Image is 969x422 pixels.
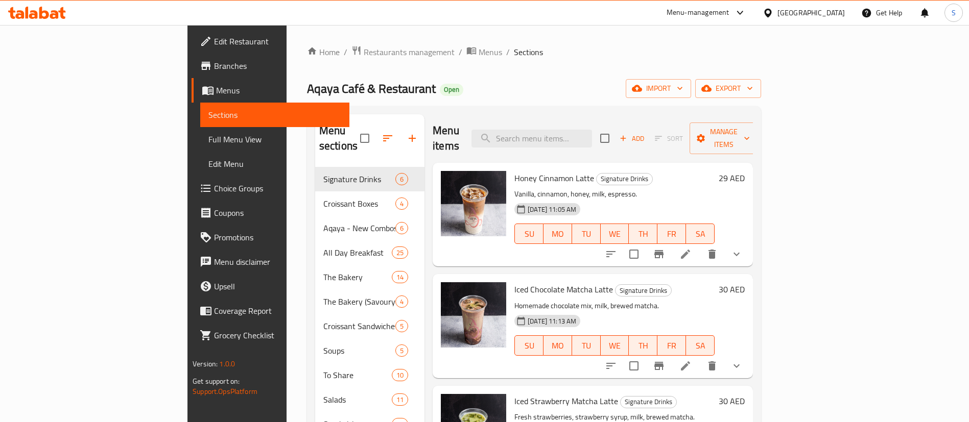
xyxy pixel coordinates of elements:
[392,271,408,283] div: items
[395,197,408,210] div: items
[392,369,408,381] div: items
[396,199,408,209] span: 4
[193,357,218,370] span: Version:
[601,224,629,244] button: WE
[214,305,341,317] span: Coverage Report
[392,248,408,258] span: 25
[514,46,543,58] span: Sections
[952,7,956,18] span: S
[323,246,392,259] span: All Day Breakfast
[323,295,395,308] div: The Bakery (Savoury)
[392,246,408,259] div: items
[396,346,408,356] span: 5
[440,85,463,94] span: Open
[471,130,592,147] input: search
[214,329,341,341] span: Grocery Checklist
[375,126,400,151] span: Sort sections
[315,240,424,265] div: All Day Breakfast25
[647,242,671,266] button: Branch-specific-item
[648,131,690,146] span: Select section first
[605,227,625,241] span: WE
[506,46,510,58] li: /
[400,126,424,151] button: Add section
[351,45,455,59] a: Restaurants management
[200,127,349,152] a: Full Menu View
[192,78,349,103] a: Menus
[548,338,568,353] span: MO
[700,242,724,266] button: delete
[214,60,341,72] span: Branches
[524,205,580,214] span: [DATE] 11:05 AM
[623,355,645,377] span: Select to update
[623,243,645,265] span: Select to update
[599,354,623,378] button: sort-choices
[690,338,711,353] span: SA
[620,396,677,408] div: Signature Drinks
[466,45,502,59] a: Menus
[396,175,408,184] span: 6
[543,224,572,244] button: MO
[200,103,349,127] a: Sections
[315,387,424,412] div: Salads11
[647,354,671,378] button: Branch-specific-item
[392,272,408,282] span: 14
[596,173,653,185] div: Signature Drinks
[594,128,616,149] span: Select section
[679,360,692,372] a: Edit menu item
[315,167,424,191] div: Signature Drinks6
[192,250,349,274] a: Menu disclaimer
[323,173,395,185] div: Signature Drinks
[193,375,240,388] span: Get support on:
[192,176,349,201] a: Choice Groups
[629,224,657,244] button: TH
[192,274,349,299] a: Upsell
[719,282,745,296] h6: 30 AED
[679,248,692,260] a: Edit menu item
[514,224,543,244] button: SU
[514,282,613,297] span: Iced Chocolate Matcha Latte
[200,152,349,176] a: Edit Menu
[724,242,749,266] button: show more
[629,335,657,356] button: TH
[323,369,392,381] span: To Share
[193,385,257,398] a: Support.OpsPlatform
[618,133,646,144] span: Add
[395,344,408,357] div: items
[315,191,424,216] div: Croissant Boxes4
[323,320,395,332] span: Croissant Sandwiches
[601,335,629,356] button: WE
[616,285,671,296] span: Signature Drinks
[392,393,408,406] div: items
[695,79,761,98] button: export
[323,344,395,357] span: Soups
[214,182,341,194] span: Choice Groups
[192,225,349,250] a: Promotions
[395,295,408,308] div: items
[219,357,235,370] span: 1.0.0
[396,297,408,307] span: 4
[354,128,375,149] span: Select all sections
[657,335,686,356] button: FR
[661,227,682,241] span: FR
[633,338,653,353] span: TH
[519,227,539,241] span: SU
[576,227,597,241] span: TU
[395,173,408,185] div: items
[597,173,652,185] span: Signature Drinks
[315,265,424,289] div: The Bakery14
[634,82,683,95] span: import
[730,360,743,372] svg: Show Choices
[599,242,623,266] button: sort-choices
[440,84,463,96] div: Open
[667,7,729,19] div: Menu-management
[323,197,395,210] span: Croissant Boxes
[657,224,686,244] button: FR
[615,284,672,296] div: Signature Drinks
[214,280,341,292] span: Upsell
[686,224,715,244] button: SA
[216,84,341,96] span: Menus
[719,171,745,185] h6: 29 AED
